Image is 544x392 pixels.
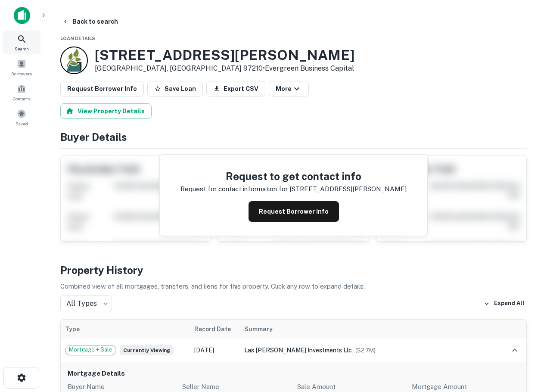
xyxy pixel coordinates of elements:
[297,382,405,392] p: Sale Amount
[180,184,288,194] p: Request for contact information for
[482,297,527,310] button: Expand All
[190,339,240,362] td: [DATE]
[3,31,40,54] a: Search
[11,70,32,77] span: Borrowers
[289,184,407,194] p: [STREET_ADDRESS][PERSON_NAME]
[269,81,309,96] button: More
[355,347,376,354] span: ($ 2.7M )
[60,281,527,292] p: Combined view of all mortgages, transfers, and liens for this property. Click any row to expand d...
[190,320,240,339] th: Record Date
[59,14,121,29] button: Back to search
[60,81,144,96] button: Request Borrower Info
[60,103,152,119] button: View Property Details
[95,47,354,63] h3: [STREET_ADDRESS][PERSON_NAME]
[240,320,500,339] th: Summary
[13,95,30,102] span: Contacts
[68,382,175,392] p: Buyer Name
[3,81,40,104] a: Contacts
[249,201,339,222] button: Request Borrower Info
[95,63,354,74] p: [GEOGRAPHIC_DATA], [GEOGRAPHIC_DATA] 97210 •
[3,56,40,79] a: Borrowers
[182,382,290,392] p: Seller Name
[60,129,527,145] h4: Buyer Details
[265,64,354,72] a: Evergreen Business Capital
[60,262,527,278] h4: Property History
[206,81,265,96] button: Export CSV
[412,382,519,392] p: Mortgage Amount
[16,120,28,127] span: Saved
[147,81,203,96] button: Save Loan
[65,345,116,354] span: Mortgage + Sale
[60,295,112,312] div: All Types
[61,320,190,339] th: Type
[501,323,544,364] iframe: Chat Widget
[14,7,30,24] img: capitalize-icon.png
[244,347,352,354] span: las [PERSON_NAME] investments llc
[120,345,174,355] span: Currently viewing
[15,45,29,52] span: Search
[180,168,407,184] h4: Request to get contact info
[3,106,40,129] a: Saved
[60,36,95,41] span: Loan Details
[68,369,519,379] h6: Mortgage Details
